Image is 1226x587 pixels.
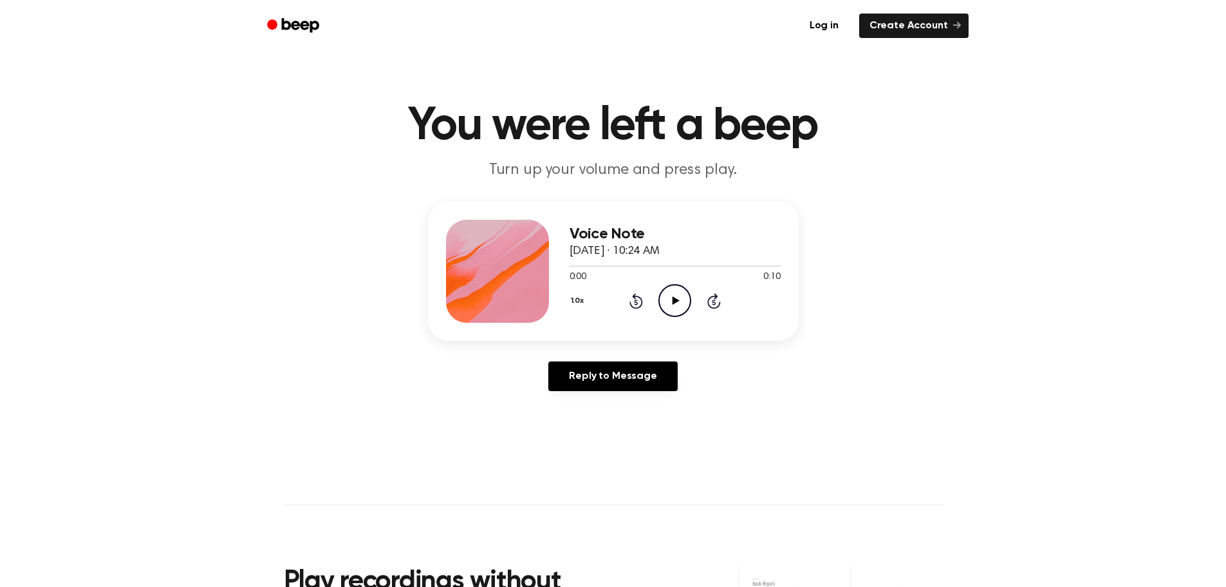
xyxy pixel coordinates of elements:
h3: Voice Note [570,226,781,243]
a: Log in [797,11,851,41]
span: 0:00 [570,271,586,284]
span: 0:10 [763,271,780,284]
h1: You were left a beep [284,103,943,149]
button: 1.0x [570,290,589,312]
a: Beep [258,14,331,39]
p: Turn up your volume and press play. [366,160,860,181]
a: Reply to Message [548,361,677,391]
span: [DATE] · 10:24 AM [570,245,660,257]
a: Create Account [859,14,969,38]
